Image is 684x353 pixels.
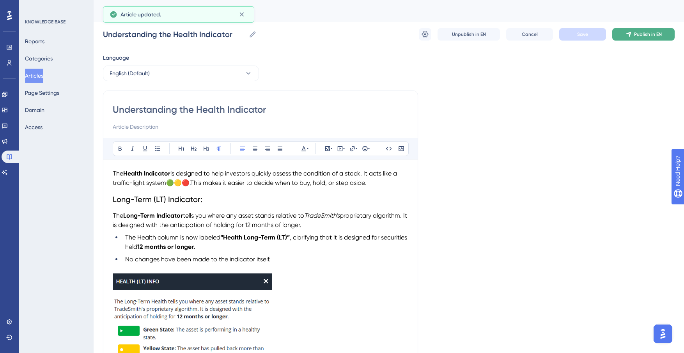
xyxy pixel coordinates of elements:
button: Save [559,28,606,41]
button: Reports [25,34,44,48]
button: Access [25,120,43,134]
strong: 12 months or longer. [137,243,195,250]
span: is designed to help investors quickly assess the condition of a stock. It acts like a traffic-lig... [113,170,399,186]
button: Categories [25,51,53,66]
button: English (Default) [103,66,259,81]
button: Unpublish in EN [438,28,500,41]
strong: Long-Term Indicator [123,212,183,219]
span: The [113,212,123,219]
span: 🟢🟡🔴. [166,179,190,186]
span: Need Help? [18,2,49,11]
input: Article Title [113,103,408,116]
span: Cancel [522,31,538,37]
button: Domain [25,103,44,117]
span: Unpublish in EN [452,31,486,37]
span: This makes it easier to decide when to buy, hold, or step aside. [190,179,366,186]
button: Cancel [506,28,553,41]
div: KNOWLEDGE BASE [25,19,66,25]
iframe: UserGuiding AI Assistant Launcher [651,322,675,346]
input: Article Description [113,122,408,131]
button: Page Settings [25,86,59,100]
span: The Health column is now labeled [125,234,220,241]
button: Articles [25,69,43,83]
span: Language [103,53,129,62]
em: TradeSmith's [304,212,340,219]
span: tells you where any asset stands relative to [183,212,304,219]
span: English (Default) [110,69,150,78]
span: Article updated. [120,10,161,19]
input: Article Name [103,29,246,40]
strong: “Health Long-Term (LT)” [220,234,290,241]
div: Understanding the Health Indicator [103,5,655,16]
span: Save [577,31,588,37]
strong: Health Indicator [123,170,170,177]
span: Publish in EN [634,31,662,37]
span: Long-Term (LT) Indicator: [113,195,202,204]
span: No changes have been made to the indicator itself. [125,255,271,263]
span: The [113,170,123,177]
button: Publish in EN [612,28,675,41]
